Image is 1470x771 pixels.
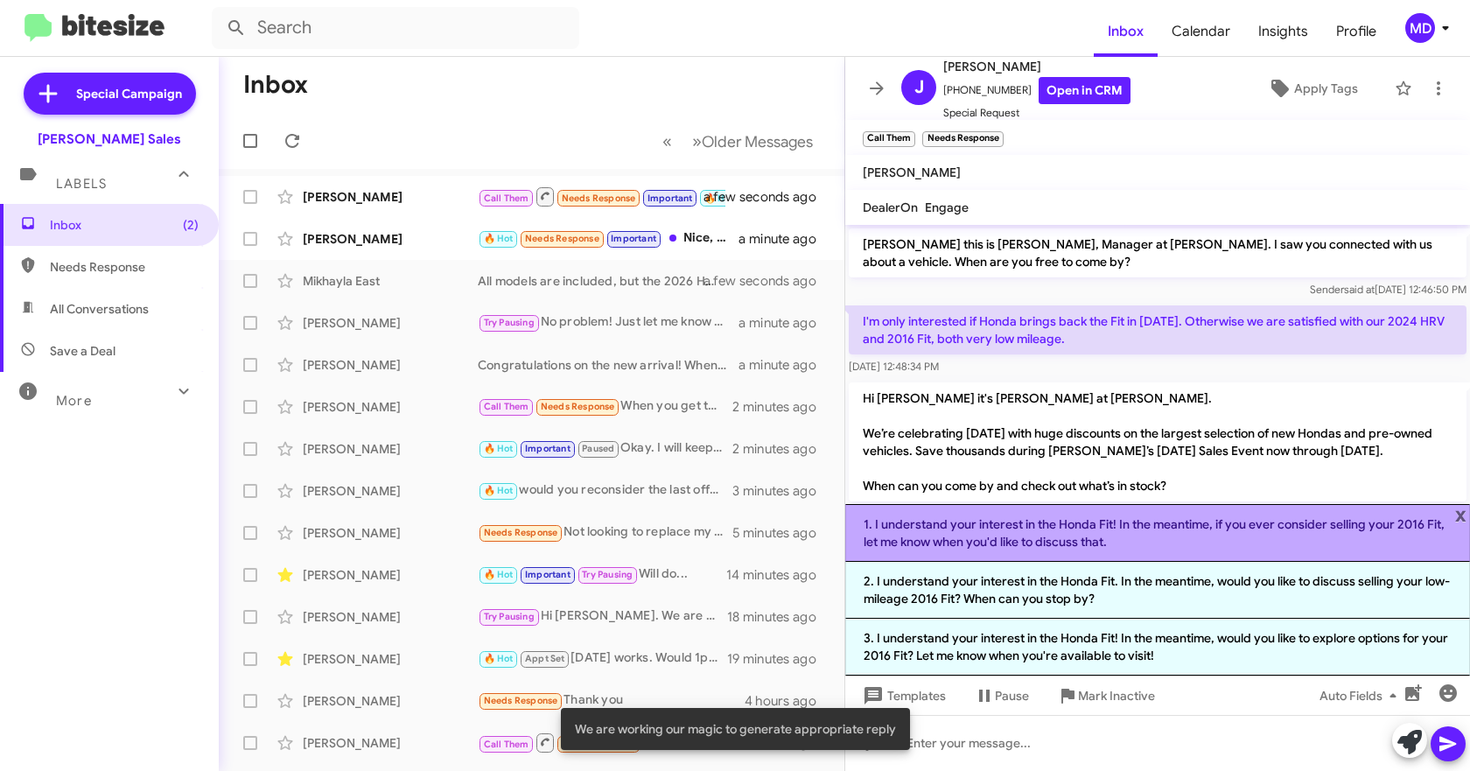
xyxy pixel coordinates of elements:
span: DealerOn [863,200,918,215]
button: Templates [845,680,960,711]
span: Try Pausing [484,611,535,622]
span: 🔥 Hot [484,653,514,664]
span: Special Campaign [76,85,182,102]
a: Insights [1244,6,1322,57]
span: More [56,393,92,409]
span: Needs Response [525,233,599,244]
button: MD [1390,13,1451,43]
a: Calendar [1158,6,1244,57]
span: « [662,130,672,152]
span: Mark Inactive [1078,680,1155,711]
a: Open in CRM [1039,77,1130,104]
a: Inbox [1094,6,1158,57]
small: Needs Response [922,131,1003,147]
div: 3 minutes ago [732,482,830,500]
span: Apply Tags [1294,73,1358,104]
span: Needs Response [484,695,558,706]
div: Thank you [478,690,745,711]
span: Needs Response [484,527,558,538]
div: [PERSON_NAME] [303,692,478,710]
button: Auto Fields [1305,680,1417,711]
div: Hi [PERSON_NAME]. We are here [DATE], busy with our [DATE] weekend sale going on. Would you like ... [478,606,727,627]
div: [PERSON_NAME] [303,356,478,374]
div: [PERSON_NAME] [303,314,478,332]
span: 🔥 Hot [484,233,514,244]
div: Not looking to replace my 2024 HRV. Thank you. [478,522,732,543]
span: Important [611,233,656,244]
div: a minute ago [738,356,830,374]
div: Mikhayla East [303,272,478,290]
div: 19 minutes ago [727,650,830,668]
div: [PERSON_NAME] [303,482,478,500]
span: Needs Response [562,193,636,204]
li: 3. I understand your interest in the Honda Fit! In the meantime, would you like to explore option... [845,619,1470,676]
li: 1. I understand your interest in the Honda Fit! In the meantime, if you ever consider selling you... [845,504,1470,562]
div: 18 minutes ago [727,608,830,626]
div: a few seconds ago [725,188,830,206]
span: Try Pausing [582,569,633,580]
div: [PERSON_NAME] [303,230,478,248]
div: [PERSON_NAME] [303,608,478,626]
div: [DATE] works. Would 1pm or 2:30 work better? [478,648,727,669]
button: Previous [652,123,682,159]
button: Pause [960,680,1043,711]
div: [PERSON_NAME] [303,188,478,206]
span: » [692,130,702,152]
div: Will do... [478,564,726,585]
span: said at [1344,283,1375,296]
div: When you get the Honda fit back, give me a call. [478,396,732,417]
span: Needs Response [541,401,615,412]
p: Hi [PERSON_NAME] it's [PERSON_NAME] at [PERSON_NAME]. We’re celebrating [DATE] with huge discount... [849,382,1466,501]
span: Older Messages [702,132,813,151]
div: [PERSON_NAME] [303,440,478,458]
span: Paused [582,443,614,454]
span: 🔥 Hot [484,485,514,496]
span: Pause [995,680,1029,711]
a: Special Campaign [24,73,196,115]
a: Profile [1322,6,1390,57]
input: Search [212,7,579,49]
h1: Inbox [243,71,308,99]
span: Inbox [50,216,199,234]
span: Important [525,569,570,580]
span: Call Them [484,193,529,204]
span: [PERSON_NAME] [863,165,961,180]
div: No problem! Just let me know when you’re ready to schedule a visit. Looking forward to it! [478,312,738,333]
small: Call Them [863,131,915,147]
span: [PHONE_NUMBER] [943,77,1130,104]
button: Mark Inactive [1043,680,1169,711]
span: Important [647,193,693,204]
div: Congratulations on the new arrival! Whenever you're ready, feel free to reach out to us. We’ll be... [478,356,738,374]
p: [PERSON_NAME] this is [PERSON_NAME], Manager at [PERSON_NAME]. I saw you connected with us about ... [849,228,1466,277]
span: 🔥 Hot [484,569,514,580]
span: Engage [925,200,969,215]
nav: Page navigation example [653,123,823,159]
div: [PERSON_NAME] [303,524,478,542]
button: Apply Tags [1238,73,1386,104]
span: Special Request [943,104,1130,122]
div: a few seconds ago [725,272,830,290]
button: Next [682,123,823,159]
span: Templates [859,680,946,711]
div: Okay. I will keep you updated when I get an older Tundra in [478,438,732,459]
span: Sender [DATE] 12:46:50 PM [1310,283,1466,296]
span: [PERSON_NAME] [943,56,1130,77]
div: 2 minutes ago [732,398,830,416]
div: MD [1405,13,1435,43]
span: Call Them [484,739,529,750]
span: 🔥 Hot [484,443,514,454]
div: [PERSON_NAME] [303,650,478,668]
div: [PERSON_NAME] Sales [38,130,181,148]
span: [DATE] 12:48:34 PM [849,360,939,373]
div: 14 minutes ago [726,566,830,584]
div: 5 minutes ago [732,524,830,542]
span: Auto Fields [1319,680,1403,711]
div: [PERSON_NAME]. I was just trying to reach you to discuss my lease end. [478,732,736,753]
div: would you reconsider the last offer we gave you when you? [478,480,732,501]
span: x [1455,504,1466,525]
div: [PERSON_NAME] [303,398,478,416]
